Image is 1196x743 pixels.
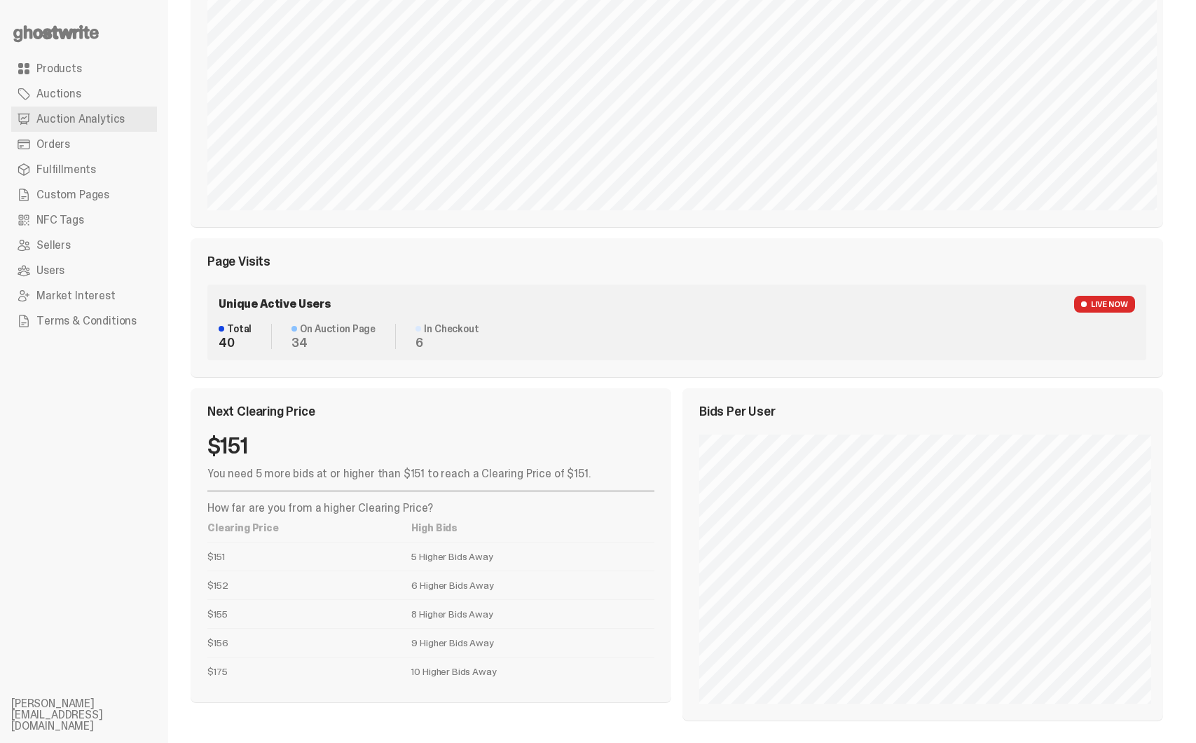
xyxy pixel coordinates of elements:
[11,182,157,207] a: Custom Pages
[11,698,179,732] li: [PERSON_NAME][EMAIL_ADDRESS][DOMAIN_NAME]
[36,114,125,125] span: Auction Analytics
[11,81,157,107] a: Auctions
[207,628,411,657] td: $156
[207,514,411,543] th: Clearing Price
[207,435,654,457] div: $151
[207,405,315,418] span: Next Clearing Price
[219,324,252,334] dt: Total
[415,336,479,349] dd: 6
[207,599,411,628] td: $155
[11,56,157,81] a: Products
[11,233,157,258] a: Sellers
[411,628,654,657] td: 9 Higher Bids Away
[36,63,82,74] span: Products
[207,571,411,599] td: $152
[219,336,252,349] dd: 40
[291,336,376,349] dd: 34
[411,514,654,543] th: High Bids
[699,405,776,418] span: Bids Per User
[36,214,84,226] span: NFC Tags
[11,107,157,132] a: Auction Analytics
[36,88,81,100] span: Auctions
[11,132,157,157] a: Orders
[207,542,411,571] td: $151
[411,571,654,599] td: 6 Higher Bids Away
[36,315,137,327] span: Terms & Conditions
[36,240,71,251] span: Sellers
[11,258,157,283] a: Users
[11,308,157,334] a: Terms & Conditions
[11,207,157,233] a: NFC Tags
[291,324,376,334] dt: On Auction Page
[411,657,654,686] td: 10 Higher Bids Away
[36,164,96,175] span: Fulfillments
[207,657,411,686] td: $175
[411,599,654,628] td: 8 Higher Bids Away
[219,299,331,310] span: Unique Active Users
[207,255,270,268] span: Page Visits
[207,503,654,514] p: How far are you from a higher Clearing Price?
[36,265,64,276] span: Users
[36,290,116,301] span: Market Interest
[11,157,157,182] a: Fulfillments
[415,324,479,334] dt: In Checkout
[1074,296,1135,313] span: LIVE NOW
[411,542,654,571] td: 5 Higher Bids Away
[207,468,654,479] p: You need 5 more bids at or higher than $151 to reach a Clearing Price of $151.
[36,139,70,150] span: Orders
[11,283,157,308] a: Market Interest
[36,189,109,200] span: Custom Pages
